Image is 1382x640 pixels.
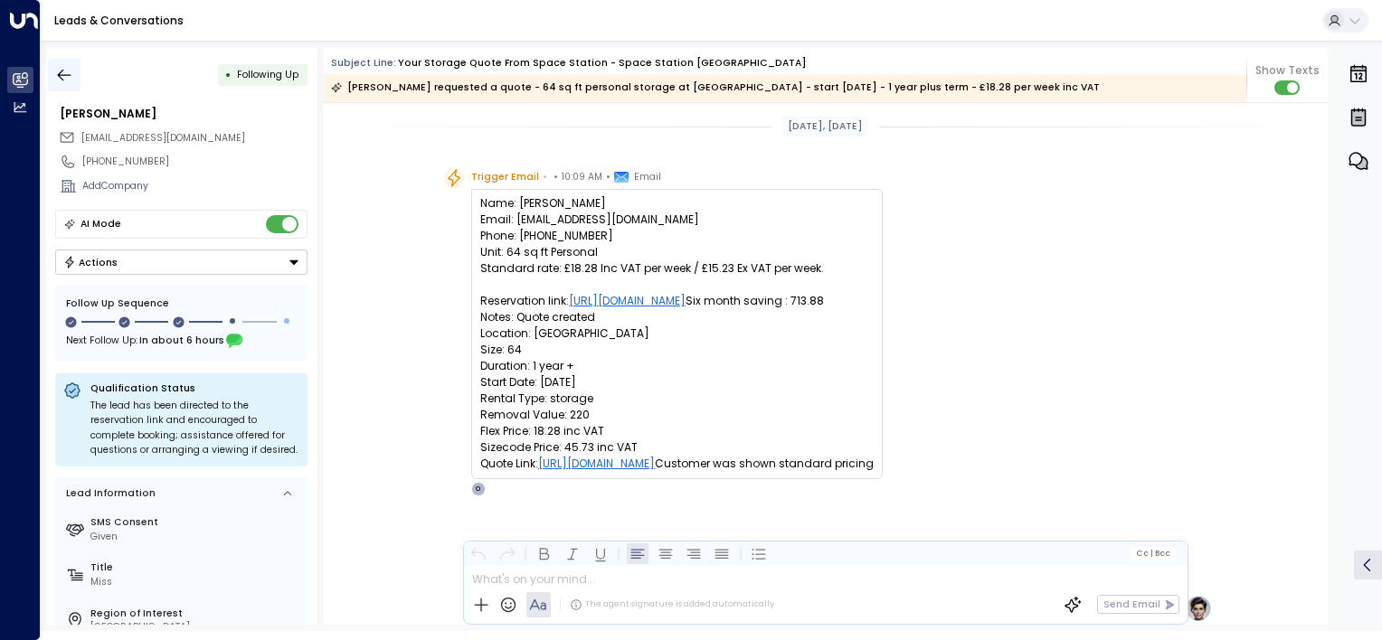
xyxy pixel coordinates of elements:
div: The agent signature is added automatically [570,598,774,611]
pre: Name: [PERSON_NAME] Email: [EMAIL_ADDRESS][DOMAIN_NAME] Phone: [PHONE_NUMBER] Unit: 64 sq ft Pers... [480,195,874,472]
div: Actions [63,256,118,268]
p: Qualification Status [90,381,299,395]
span: • [543,168,547,186]
div: AddCompany [82,179,308,193]
img: profile-logo.png [1185,595,1212,622]
label: Region of Interest [90,607,302,621]
div: [PHONE_NUMBER] [82,155,308,169]
span: Email [634,168,661,186]
div: Next Follow Up: [66,332,297,352]
div: Follow Up Sequence [66,296,297,311]
span: [EMAIL_ADDRESS][DOMAIN_NAME] [81,131,245,145]
span: • [606,168,611,186]
span: Cc Bcc [1136,549,1170,558]
button: Redo [496,542,517,564]
label: SMS Consent [90,515,302,530]
div: Given [90,530,302,544]
div: Your storage quote from Space Station - Space Station [GEOGRAPHIC_DATA] [398,56,807,71]
span: 10:09 AM [562,168,602,186]
span: • [554,168,558,186]
button: Cc|Bcc [1131,547,1176,560]
div: O [471,482,486,496]
button: Undo [468,542,489,564]
div: Button group with a nested menu [55,249,308,275]
label: Title [90,560,302,575]
div: Miss [90,575,302,589]
span: Show Texts [1255,62,1320,79]
span: Subject Line: [331,56,396,70]
div: The lead has been directed to the reservation link and encouraged to complete booking; assistance... [90,399,299,458]
div: Lead Information [62,486,156,501]
a: [URL][DOMAIN_NAME] [569,293,686,309]
div: [PERSON_NAME] [60,106,308,122]
span: | [1150,549,1152,558]
div: [PERSON_NAME] requested a quote - 64 sq ft personal storage at [GEOGRAPHIC_DATA] - start [DATE] -... [331,79,1100,97]
span: Following Up [237,68,298,81]
div: [GEOGRAPHIC_DATA] [90,620,302,635]
div: • [225,62,232,87]
a: [URL][DOMAIN_NAME] [538,456,655,472]
span: In about 6 hours [139,332,224,352]
span: Trigger Email [471,168,539,186]
div: [DATE], [DATE] [782,117,868,136]
button: Actions [55,249,308,275]
div: AI Mode [80,215,121,233]
a: Leads & Conversations [54,13,184,28]
span: bekkahoneill@gmail.com [81,131,245,146]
